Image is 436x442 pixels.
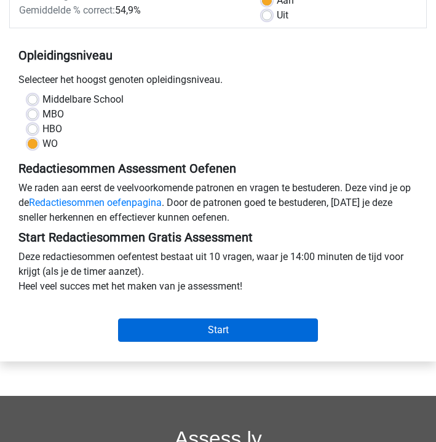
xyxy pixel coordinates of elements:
[29,197,162,208] a: Redactiesommen oefenpagina
[42,92,124,107] label: Middelbare School
[10,3,253,18] div: 54,9%
[42,122,62,136] label: HBO
[118,318,318,342] input: Start
[18,43,418,68] h5: Opleidingsniveau
[42,107,64,122] label: MBO
[9,250,427,299] div: Deze redactiesommen oefentest bestaat uit 10 vragen, waar je 14:00 minuten de tijd voor krijgt (a...
[9,73,427,92] div: Selecteer het hoogst genoten opleidingsniveau.
[18,230,418,245] h5: Start Redactiesommen Gratis Assessment
[19,4,115,16] span: Gemiddelde % correct:
[18,161,418,176] h5: Redactiesommen Assessment Oefenen
[277,8,288,23] label: Uit
[9,181,427,230] div: We raden aan eerst de veelvoorkomende patronen en vragen te bestuderen. Deze vind je op de . Door...
[42,136,58,151] label: WO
